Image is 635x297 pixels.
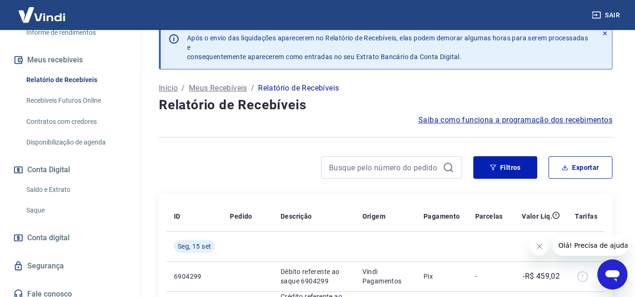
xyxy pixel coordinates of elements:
button: Sair [590,7,624,24]
p: - [475,272,503,281]
button: Exportar [549,156,612,179]
p: Valor Líq. [522,212,552,221]
p: / [251,83,254,94]
p: / [181,83,185,94]
iframe: Botão para abrir a janela de mensagens [597,259,627,289]
a: Meus Recebíveis [189,83,247,94]
p: Vindi Pagamentos [362,267,409,286]
a: Disponibilização de agenda [23,133,129,152]
iframe: Fechar mensagem [530,237,549,256]
a: Conta digital [11,228,129,248]
a: Início [159,83,178,94]
p: Parcelas [475,212,503,221]
img: Vindi [11,0,72,29]
span: Conta digital [27,231,70,244]
p: ID [174,212,180,221]
p: Pedido [230,212,252,221]
a: Contratos com credores [23,112,129,131]
span: Seg, 15 set [178,242,211,251]
p: 6904299 [174,272,215,281]
p: Pagamento [423,212,460,221]
p: Após o envio das liquidações aparecerem no Relatório de Recebíveis, elas podem demorar algumas ho... [187,33,590,61]
iframe: Mensagem da empresa [553,235,627,256]
a: Saque [23,201,129,220]
p: Origem [362,212,385,221]
a: Segurança [11,256,129,276]
span: Olá! Precisa de ajuda? [6,7,79,14]
p: Descrição [281,212,312,221]
button: Filtros [473,156,537,179]
a: Saldo e Extrato [23,180,129,199]
p: Pix [423,272,460,281]
p: Débito referente ao saque 6904299 [281,267,347,286]
input: Busque pelo número do pedido [329,160,439,175]
a: Relatório de Recebíveis [23,70,129,90]
a: Informe de rendimentos [23,23,129,42]
p: -R$ 459,02 [523,271,560,282]
h4: Relatório de Recebíveis [159,96,612,114]
button: Conta Digital [11,160,129,180]
a: Saiba como funciona a programação dos recebimentos [418,114,612,126]
p: Tarifas [575,212,597,221]
p: Relatório de Recebíveis [258,83,339,94]
a: Recebíveis Futuros Online [23,91,129,110]
button: Meus recebíveis [11,50,129,70]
